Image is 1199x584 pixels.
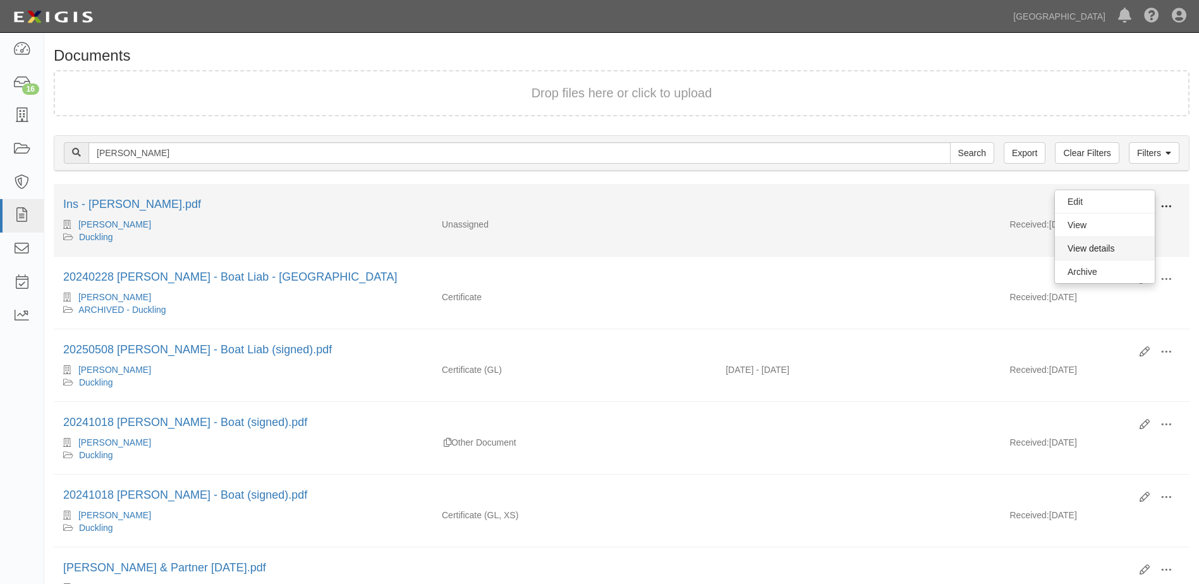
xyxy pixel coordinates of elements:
[1009,363,1049,376] p: Received:
[63,376,423,389] div: Duckling
[63,489,307,501] a: 20241018 [PERSON_NAME] - Boat (signed).pdf
[1055,142,1119,164] a: Clear Filters
[432,436,716,449] div: Other Document
[63,218,423,231] div: Carter Ott
[716,363,1000,376] div: Effective 11/01/2024 - Expiration 11/01/2025
[1144,9,1159,24] i: Help Center - Complianz
[1055,214,1155,236] a: View
[63,343,332,356] a: 20250508 [PERSON_NAME] - Boat Liab (signed).pdf
[1009,291,1049,303] p: Received:
[78,437,151,447] a: [PERSON_NAME]
[63,561,266,574] a: [PERSON_NAME] & Partner [DATE].pdf
[432,509,716,521] div: General Liability Excess/Umbrella Liability
[54,47,1190,64] h1: Documents
[63,303,423,316] div: ARCHIVED - Duckling
[432,291,716,303] div: Certificate
[1000,363,1189,382] div: [DATE]
[79,232,113,242] a: Duckling
[63,560,1130,576] div: Matt Cannon & Partner 4-12-24.pdf
[79,450,113,460] a: Duckling
[63,342,1130,358] div: 20250508 Ott, Carter - Boat Liab (signed).pdf
[1007,4,1112,29] a: [GEOGRAPHIC_DATA]
[78,305,166,315] a: ARCHIVED - Duckling
[63,509,423,521] div: Carter Ott
[63,416,307,429] a: 20241018 [PERSON_NAME] - Boat (signed).pdf
[79,377,113,387] a: Duckling
[78,365,151,375] a: [PERSON_NAME]
[78,510,151,520] a: [PERSON_NAME]
[1129,142,1179,164] a: Filters
[22,83,39,95] div: 16
[63,449,423,461] div: Duckling
[63,415,1130,431] div: 20241018 Ott, Carter - Boat (signed).pdf
[1000,509,1189,528] div: [DATE]
[9,6,97,28] img: logo-5460c22ac91f19d4615b14bd174203de0afe785f0fc80cf4dbbc73dc1793850b.png
[1009,509,1049,521] p: Received:
[63,197,1130,213] div: Ins - Ott Carter.pdf
[432,363,716,376] div: General Liability
[1009,218,1049,231] p: Received:
[716,581,1000,582] div: Effective - Expiration
[1055,260,1155,283] a: Archive
[78,219,151,229] a: [PERSON_NAME]
[63,198,201,210] a: Ins - [PERSON_NAME].pdf
[432,218,716,231] div: Unassigned
[63,436,423,449] div: Carter Ott
[63,269,1130,286] div: 20240228 Ott, Carter - Boat Liab - South Beach Mar
[63,231,423,243] div: Duckling
[63,291,423,303] div: Carter Ott
[950,142,994,164] input: Search
[532,84,712,102] button: Drop files here or click to upload
[78,292,151,302] a: [PERSON_NAME]
[444,436,451,449] div: Duplicate
[63,487,1130,504] div: 20241018 Ott, Carter - Boat (signed).pdf
[1009,436,1049,449] p: Received:
[63,363,423,376] div: Carter Ott
[79,523,113,533] a: Duckling
[1000,436,1189,455] div: [DATE]
[716,436,1000,437] div: Effective - Expiration
[1000,291,1189,310] div: [DATE]
[1055,190,1155,213] a: Edit
[88,142,951,164] input: Search
[63,521,423,534] div: Duckling
[1055,237,1155,260] a: View details
[1000,218,1189,237] div: [DATE]
[63,271,398,283] a: 20240228 [PERSON_NAME] - Boat Liab - [GEOGRAPHIC_DATA]
[716,218,1000,219] div: Effective - Expiration
[1004,142,1045,164] a: Export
